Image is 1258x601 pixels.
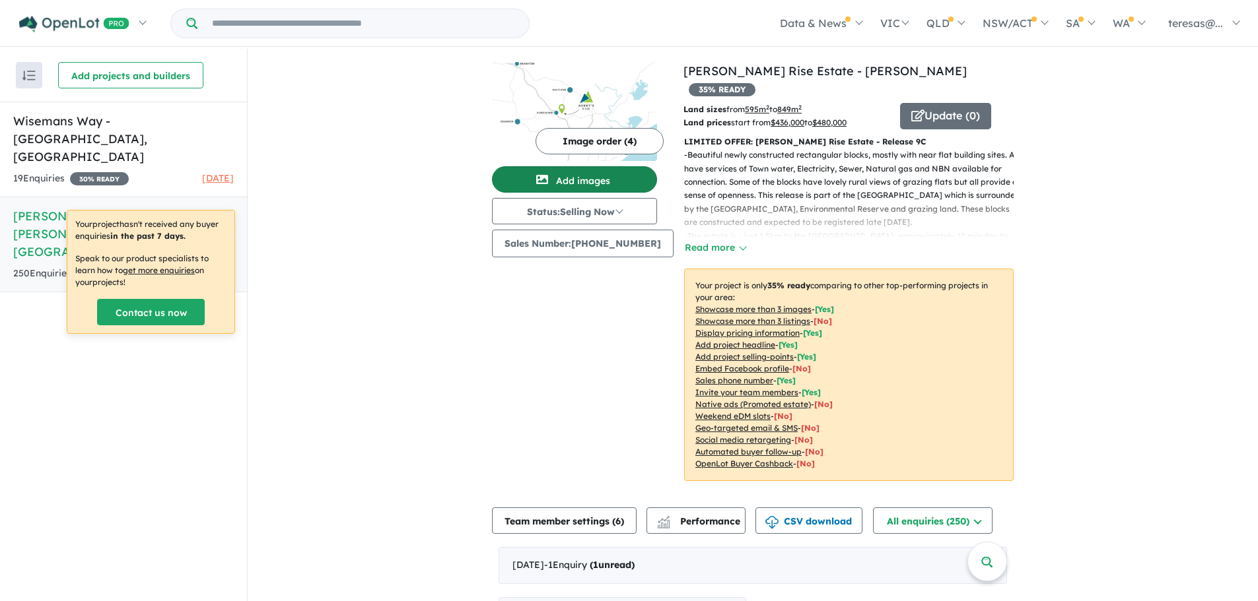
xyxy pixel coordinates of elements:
[659,515,740,527] span: Performance
[695,304,812,314] u: Showcase more than 3 images
[805,447,823,457] span: [No]
[695,459,793,468] u: OpenLot Buyer Cashback
[803,328,822,338] span: [ Yes ]
[593,559,598,571] span: 1
[683,116,890,129] p: start from
[796,459,815,468] span: [No]
[1168,16,1223,30] span: teresas@...
[684,240,746,255] button: Read more
[200,9,526,38] input: Try estate name, suburb, builder or developer
[777,104,802,114] u: 849 m
[900,103,991,129] button: Update (0)
[492,62,657,161] img: Avery's Rise Estate - Heddon Greta
[798,104,802,111] sup: 2
[22,71,36,80] img: sort.svg
[70,172,129,185] span: 30 % READY
[544,559,635,571] span: - 1 Enquir y
[812,117,847,127] u: $ 480,000
[492,507,637,534] button: Team member settings (6)
[19,16,129,32] img: Openlot PRO Logo White
[646,507,746,534] button: Performance
[695,423,798,433] u: Geo-targeted email & SMS
[771,117,804,127] u: $ 436,000
[767,280,810,290] b: 35 % ready
[75,218,227,242] p: Your project hasn't received any buyer enquiries
[97,299,205,325] a: Contact us now
[695,399,811,409] u: Native ads (Promoted estate)
[695,316,810,326] u: Showcase more than 3 listings
[683,117,731,127] b: Land prices
[695,340,775,350] u: Add project headline
[110,231,186,241] b: in the past 7 days.
[695,375,773,385] u: Sales phone number
[684,230,1024,310] p: - The estate is - just 1.5km to the [GEOGRAPHIC_DATA]; approximately 10 minutes to [GEOGRAPHIC_DA...
[769,104,802,114] span: to
[777,375,796,385] span: [ Yes ]
[774,411,792,421] span: [No]
[792,364,811,373] span: [ No ]
[814,399,833,409] span: [No]
[695,435,791,445] u: Social media retargeting
[13,171,129,187] div: 19 Enquir ies
[765,516,779,529] img: download icon
[492,198,657,224] button: Status:Selling Now
[745,104,769,114] u: 595 m
[590,559,635,571] strong: ( unread)
[695,352,794,362] u: Add project selling-points
[683,103,890,116] p: from
[536,128,664,154] button: Image order (4)
[695,411,771,421] u: Weekend eDM slots
[683,63,967,79] a: [PERSON_NAME] Rise Estate - [PERSON_NAME]
[123,265,195,275] u: get more enquiries
[695,328,800,338] u: Display pricing information
[58,62,203,88] button: Add projects and builders
[873,507,993,534] button: All enquiries (250)
[684,135,1014,148] p: LIMITED OFFER: [PERSON_NAME] Rise Estate - Release 9C
[684,148,1024,229] p: - Beautiful newly constructed rectangular blocks, mostly with near flat building sites. All have ...
[75,253,227,288] p: Speak to our product specialists to learn how to on your projects !
[492,166,657,193] button: Add images
[802,387,821,397] span: [ Yes ]
[689,83,755,96] span: 35 % READY
[801,423,820,433] span: [No]
[766,104,769,111] sup: 2
[492,230,674,257] button: Sales Number:[PHONE_NUMBER]
[13,112,234,166] h5: Wisemans Way - [GEOGRAPHIC_DATA] , [GEOGRAPHIC_DATA]
[755,507,862,534] button: CSV download
[804,117,847,127] span: to
[657,520,670,528] img: bar-chart.svg
[814,316,832,326] span: [ No ]
[695,387,798,397] u: Invite your team members
[13,266,196,282] div: 250 Enquir ies
[615,515,621,527] span: 6
[499,547,1007,584] div: [DATE]
[683,104,726,114] b: Land sizes
[779,340,798,350] span: [ Yes ]
[695,364,789,373] u: Embed Facebook profile
[695,447,802,457] u: Automated buyer follow-up
[797,352,816,362] span: [ Yes ]
[13,207,234,261] h5: [PERSON_NAME] Rise Estate - [PERSON_NAME] , [GEOGRAPHIC_DATA]
[794,435,813,445] span: [No]
[684,269,1014,481] p: Your project is only comparing to other top-performing projects in your area: - - - - - - - - - -...
[815,304,834,314] span: [ Yes ]
[658,516,670,523] img: line-chart.svg
[202,172,234,184] span: [DATE]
